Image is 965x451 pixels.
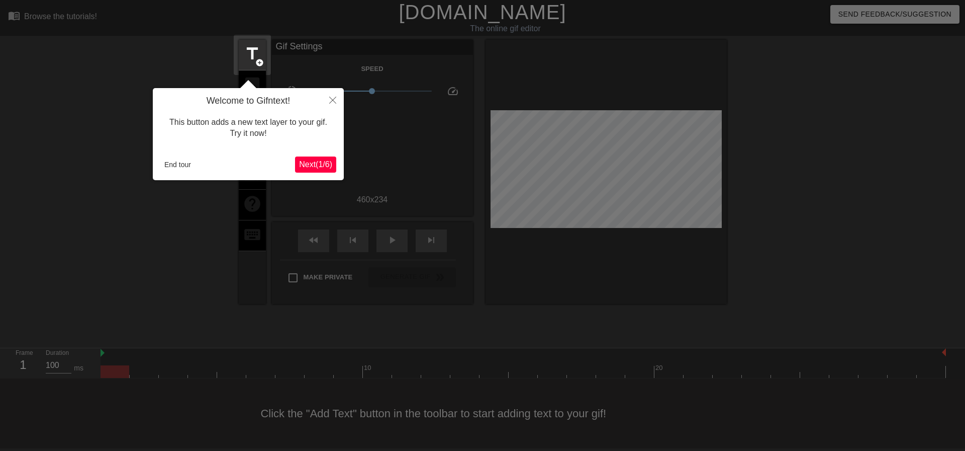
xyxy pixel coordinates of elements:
h4: Welcome to Gifntext! [160,96,336,107]
div: This button adds a new text layer to your gif. Try it now! [160,107,336,149]
button: Close [322,88,344,111]
span: Next ( 1 / 6 ) [299,160,332,169]
button: Next [295,157,336,173]
button: End tour [160,157,195,172]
